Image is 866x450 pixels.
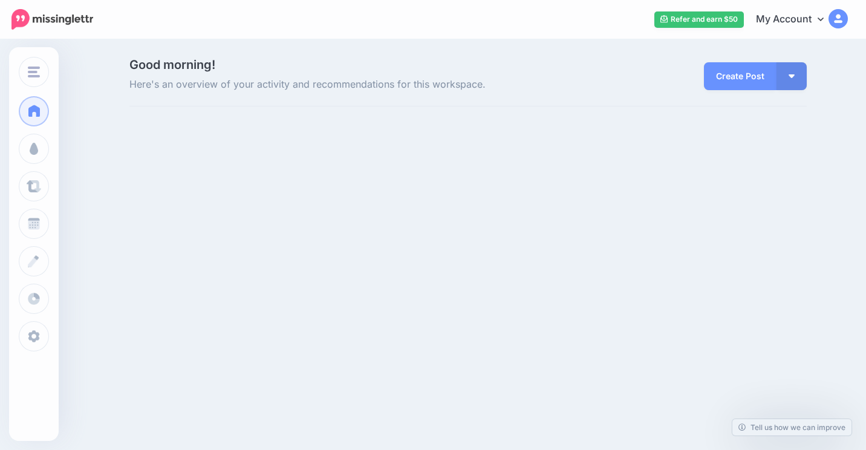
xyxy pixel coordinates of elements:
a: Tell us how we can improve [732,419,851,435]
img: menu.png [28,67,40,77]
img: Missinglettr [11,9,93,30]
span: Here's an overview of your activity and recommendations for this workspace. [129,77,575,93]
a: Refer and earn $50 [654,11,744,28]
a: My Account [744,5,848,34]
img: arrow-down-white.png [789,74,795,78]
a: Create Post [704,62,776,90]
span: Good morning! [129,57,215,72]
